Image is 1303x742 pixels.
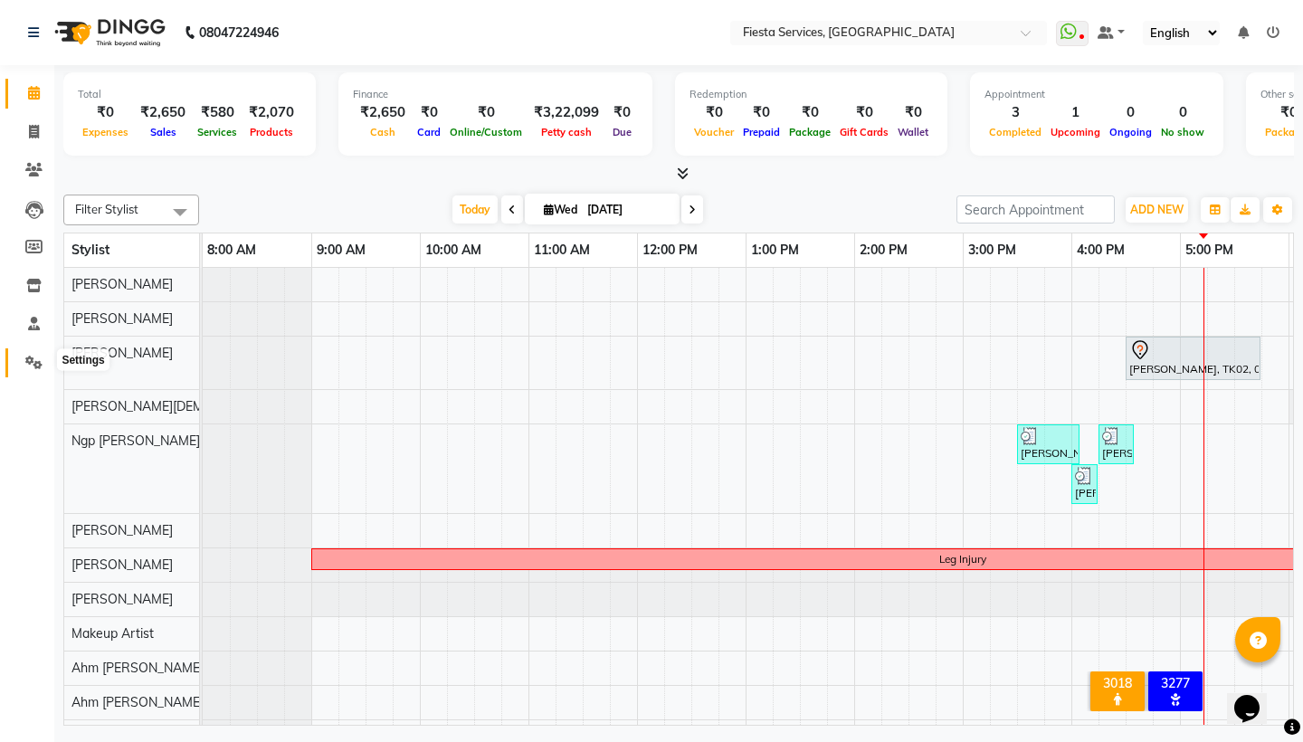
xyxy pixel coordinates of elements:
[57,349,109,371] div: Settings
[78,102,133,123] div: ₹0
[939,551,986,567] div: Leg Injury
[71,276,173,292] span: [PERSON_NAME]
[71,556,173,573] span: [PERSON_NAME]
[366,126,400,138] span: Cash
[1130,203,1184,216] span: ADD NEW
[1046,102,1105,123] div: 1
[690,126,738,138] span: Voucher
[71,660,204,676] span: Ahm [PERSON_NAME]
[1105,126,1156,138] span: Ongoing
[835,126,893,138] span: Gift Cards
[1046,126,1105,138] span: Upcoming
[1072,237,1129,263] a: 4:00 PM
[193,126,242,138] span: Services
[71,625,154,642] span: Makeup Artist
[984,87,1209,102] div: Appointment
[413,126,445,138] span: Card
[747,237,804,263] a: 1:00 PM
[71,694,204,710] span: Ahm [PERSON_NAME]
[690,87,933,102] div: Redemption
[245,126,298,138] span: Products
[71,591,173,607] span: [PERSON_NAME]
[71,242,109,258] span: Stylist
[893,126,933,138] span: Wallet
[785,126,835,138] span: Package
[1127,339,1259,377] div: [PERSON_NAME], TK02, 04:30 PM-05:45 PM, Waxing-Wax Italian Full Hands,Waxing-Wax Italian Full Leg...
[527,102,606,123] div: ₹3,22,099
[1152,675,1199,691] div: 3277
[133,102,193,123] div: ₹2,650
[71,522,173,538] span: [PERSON_NAME]
[1094,675,1141,691] div: 3018
[1227,670,1285,724] iframe: chat widget
[1156,102,1209,123] div: 0
[193,102,242,123] div: ₹580
[1156,126,1209,138] span: No show
[738,126,785,138] span: Prepaid
[608,126,636,138] span: Due
[529,237,594,263] a: 11:00 AM
[75,202,138,216] span: Filter Stylist
[984,102,1046,123] div: 3
[1105,102,1156,123] div: 0
[78,87,301,102] div: Total
[964,237,1021,263] a: 3:00 PM
[984,126,1046,138] span: Completed
[242,102,301,123] div: ₹2,070
[353,102,413,123] div: ₹2,650
[71,398,314,414] span: [PERSON_NAME][DEMOGRAPHIC_DATA]
[835,102,893,123] div: ₹0
[312,237,370,263] a: 9:00 AM
[537,126,596,138] span: Petty cash
[539,203,582,216] span: Wed
[452,195,498,224] span: Today
[638,237,702,263] a: 12:00 PM
[445,126,527,138] span: Online/Custom
[445,102,527,123] div: ₹0
[1126,197,1188,223] button: ADD NEW
[71,345,173,361] span: [PERSON_NAME]
[1073,467,1096,501] div: [PERSON_NAME], TK01, 04:00 PM-04:10 PM, Threading-Threading - Eyebrows
[956,195,1115,224] input: Search Appointment
[582,196,672,224] input: 2025-09-03
[78,126,133,138] span: Expenses
[413,102,445,123] div: ₹0
[690,102,738,123] div: ₹0
[855,237,912,263] a: 2:00 PM
[1019,427,1078,461] div: [PERSON_NAME], TK01, 03:30 PM-04:05 PM, Manicure-Regular Manicure
[606,102,638,123] div: ₹0
[71,310,173,327] span: [PERSON_NAME]
[1181,237,1238,263] a: 5:00 PM
[199,7,279,58] b: 08047224946
[785,102,835,123] div: ₹0
[893,102,933,123] div: ₹0
[738,102,785,123] div: ₹0
[146,126,181,138] span: Sales
[353,87,638,102] div: Finance
[203,237,261,263] a: 8:00 AM
[71,433,200,449] span: Ngp [PERSON_NAME]
[1100,427,1132,461] div: [PERSON_NAME], TK01, 04:15 PM-04:35 PM, Threading-Threading - Eyebrows,Threading-Threading - Uppe...
[46,7,170,58] img: logo
[421,237,486,263] a: 10:00 AM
